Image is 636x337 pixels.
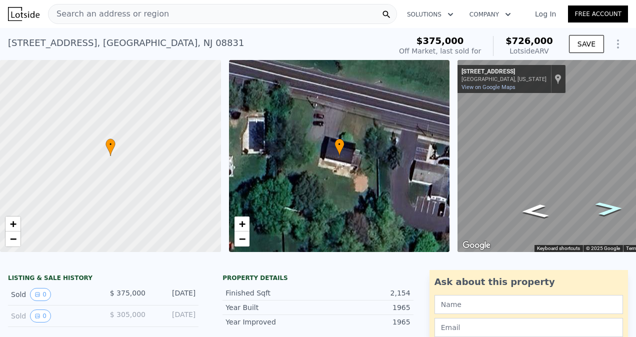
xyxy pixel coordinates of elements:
span: − [238,232,245,245]
button: Company [461,5,519,23]
button: SAVE [569,35,604,53]
div: Finished Sqft [225,288,318,298]
span: • [105,140,115,149]
a: Zoom out [5,231,20,246]
button: View historical data [30,288,51,301]
path: Go East, Prospect Plains Rd [509,201,560,221]
div: Lotside ARV [505,46,553,56]
a: Zoom in [5,216,20,231]
span: + [10,217,16,230]
span: − [10,232,16,245]
div: 2,154 [318,288,410,298]
input: Email [434,318,623,337]
a: Zoom out [234,231,249,246]
a: View on Google Maps [461,84,515,90]
a: Free Account [568,5,628,22]
span: © 2025 Google [586,245,620,251]
span: + [238,217,245,230]
span: Search an address or region [48,8,169,20]
div: Ask about this property [434,275,623,289]
div: • [105,138,115,156]
div: [STREET_ADDRESS] , [GEOGRAPHIC_DATA] , NJ 08831 [8,36,244,50]
div: 1965 [318,302,410,312]
path: Go West, Prospect Plains Rd [583,198,635,219]
button: Keyboard shortcuts [537,245,580,252]
div: [DATE] [153,309,195,322]
div: [DATE] [153,288,195,301]
span: $726,000 [505,35,553,46]
span: $ 375,000 [110,289,145,297]
div: Year Improved [225,317,318,327]
button: View historical data [30,309,51,322]
span: $ 305,000 [110,310,145,318]
div: Year Built [225,302,318,312]
a: Open this area in Google Maps (opens a new window) [460,239,493,252]
a: Zoom in [234,216,249,231]
div: Sold [11,309,95,322]
img: Lotside [8,7,39,21]
a: Log In [523,9,568,19]
button: Solutions [399,5,461,23]
span: • [334,140,344,149]
div: [GEOGRAPHIC_DATA], [US_STATE] [461,76,546,82]
div: LISTING & SALE HISTORY [8,274,198,284]
button: Show Options [608,34,628,54]
img: Google [460,239,493,252]
div: [STREET_ADDRESS] [461,68,546,76]
a: Show location on map [554,73,561,84]
div: 1965 [318,317,410,327]
input: Name [434,295,623,314]
div: Off Market, last sold for [399,46,481,56]
span: $375,000 [416,35,464,46]
div: • [334,138,344,156]
div: Sold [11,288,95,301]
div: Property details [222,274,413,282]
